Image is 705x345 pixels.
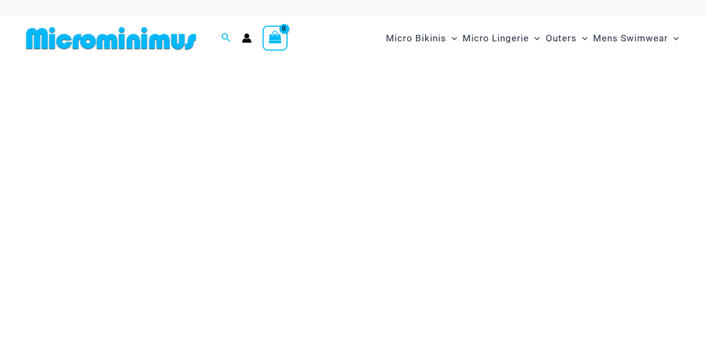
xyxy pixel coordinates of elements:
[382,20,683,57] nav: Site Navigation
[529,24,540,52] span: Menu Toggle
[221,32,231,45] a: Search icon link
[543,22,590,55] a: OutersMenu ToggleMenu Toggle
[386,24,446,52] span: Micro Bikinis
[446,24,457,52] span: Menu Toggle
[590,22,682,55] a: Mens SwimwearMenu ToggleMenu Toggle
[463,24,529,52] span: Micro Lingerie
[383,22,460,55] a: Micro BikinisMenu ToggleMenu Toggle
[668,24,679,52] span: Menu Toggle
[577,24,588,52] span: Menu Toggle
[546,24,577,52] span: Outers
[242,33,252,43] a: Account icon link
[460,22,542,55] a: Micro LingerieMenu ToggleMenu Toggle
[593,24,668,52] span: Mens Swimwear
[22,26,201,51] img: MM SHOP LOGO FLAT
[263,26,288,51] a: View Shopping Cart, empty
